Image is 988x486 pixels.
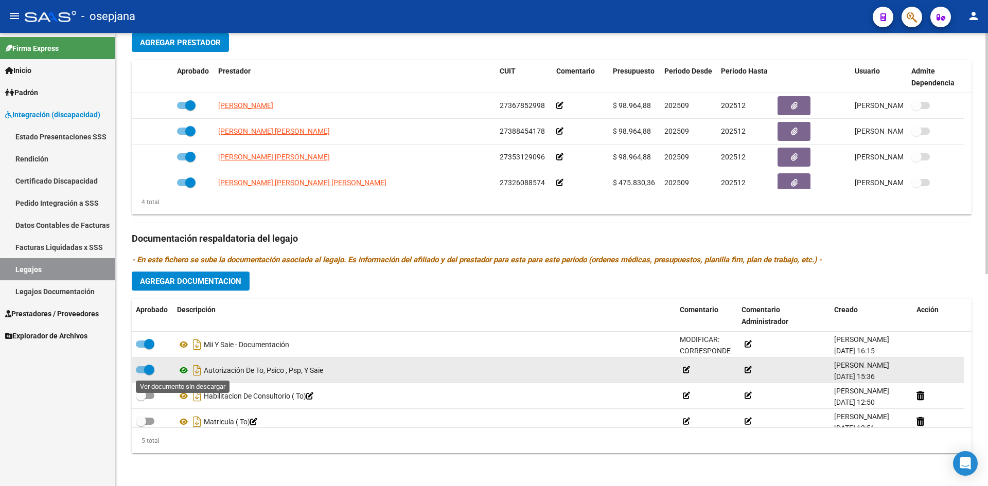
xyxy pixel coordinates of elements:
span: Comentario Administrador [742,305,788,326]
h3: Documentación respaldatoria del legajo [132,231,972,246]
span: [PERSON_NAME] [218,101,273,110]
i: Descargar documento [190,388,204,404]
span: $ 98.964,88 [613,153,651,161]
span: [PERSON_NAME] [PERSON_NAME] [PERSON_NAME] [218,178,386,187]
datatable-header-cell: Comentario [676,299,737,333]
span: Agregar Documentacion [140,277,241,286]
span: 202509 [664,101,689,110]
span: [PERSON_NAME] [DATE] [855,101,936,110]
datatable-header-cell: Periodo Hasta [717,60,773,94]
datatable-header-cell: Usuario [851,60,907,94]
span: [DATE] 16:15 [834,347,875,355]
span: [DATE] 12:50 [834,398,875,406]
i: - En este fichero se sube la documentación asociada al legajo. Es información del afiliado y del ... [132,255,822,264]
span: MODIFICAR: CORRESPONDE MODULO INTENSIVO (90) + SAIE (89) [680,335,731,390]
datatable-header-cell: CUIT [496,60,552,94]
span: Inicio [5,65,31,76]
div: 5 total [132,435,160,446]
span: Explorador de Archivos [5,330,87,341]
datatable-header-cell: Admite Dependencia [907,60,964,94]
span: CUIT [500,67,516,75]
datatable-header-cell: Acción [912,299,964,333]
span: Usuario [855,67,880,75]
button: Agregar Prestador [132,33,229,52]
span: Acción [916,305,939,314]
span: Prestadores / Proveedores [5,308,99,319]
span: 202512 [721,178,746,187]
span: Periodo Hasta [721,67,768,75]
datatable-header-cell: Aprobado [132,299,173,333]
span: $ 475.830,36 [613,178,655,187]
span: Padrón [5,87,38,98]
mat-icon: person [967,10,980,22]
mat-icon: menu [8,10,21,22]
span: 202509 [664,178,689,187]
span: Firma Express [5,43,59,54]
span: [PERSON_NAME] [DATE] [855,153,936,161]
button: Agregar Documentacion [132,272,250,291]
span: [PERSON_NAME] [834,387,889,395]
span: Periodo Desde [664,67,712,75]
i: Descargar documento [190,336,204,353]
span: - osepjana [81,5,135,28]
span: Agregar Prestador [140,38,221,47]
span: [PERSON_NAME] [834,361,889,369]
datatable-header-cell: Comentario Administrador [737,299,830,333]
span: 27353129096 [500,153,545,161]
datatable-header-cell: Periodo Desde [660,60,717,94]
span: 202509 [664,127,689,135]
span: 202512 [721,101,746,110]
span: Descripción [177,305,216,314]
span: Comentario [680,305,718,314]
span: Presupuesto [613,67,655,75]
span: 27326088574 [500,178,545,187]
datatable-header-cell: Presupuesto [609,60,660,94]
datatable-header-cell: Creado [830,299,912,333]
datatable-header-cell: Prestador [214,60,496,94]
span: [PERSON_NAME] [DATE] [855,127,936,135]
span: Integración (discapacidad) [5,109,100,120]
span: [PERSON_NAME] [DATE] [855,178,936,187]
div: Habilitacion De Consultorio ( To) [177,388,672,404]
span: [DATE] 12:51 [834,424,875,432]
span: [PERSON_NAME] [PERSON_NAME] [218,127,330,135]
span: [PERSON_NAME] [PERSON_NAME] [218,153,330,161]
span: Aprobado [136,305,168,314]
datatable-header-cell: Descripción [173,299,676,333]
i: Descargar documento [190,362,204,379]
datatable-header-cell: Comentario [552,60,609,94]
div: Open Intercom Messenger [953,451,978,476]
div: Mii Y Saie - Documentación [177,336,672,353]
span: 27367852998 [500,101,545,110]
span: Aprobado [177,67,209,75]
span: 202509 [664,153,689,161]
div: Autorización De To, Psico , Psp, Y Saie [177,362,672,379]
span: Admite Dependencia [911,67,955,87]
div: Matricula ( To) [177,413,672,430]
span: [PERSON_NAME] [834,412,889,421]
span: $ 98.964,88 [613,101,651,110]
span: $ 98.964,88 [613,127,651,135]
span: [PERSON_NAME] [834,335,889,344]
span: Comentario [556,67,595,75]
datatable-header-cell: Aprobado [173,60,214,94]
span: 202512 [721,127,746,135]
div: 4 total [132,196,160,208]
i: Descargar documento [190,413,204,430]
span: [DATE] 15:36 [834,372,875,381]
span: Prestador [218,67,251,75]
span: 27388454178 [500,127,545,135]
span: 202512 [721,153,746,161]
span: Creado [834,305,858,314]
